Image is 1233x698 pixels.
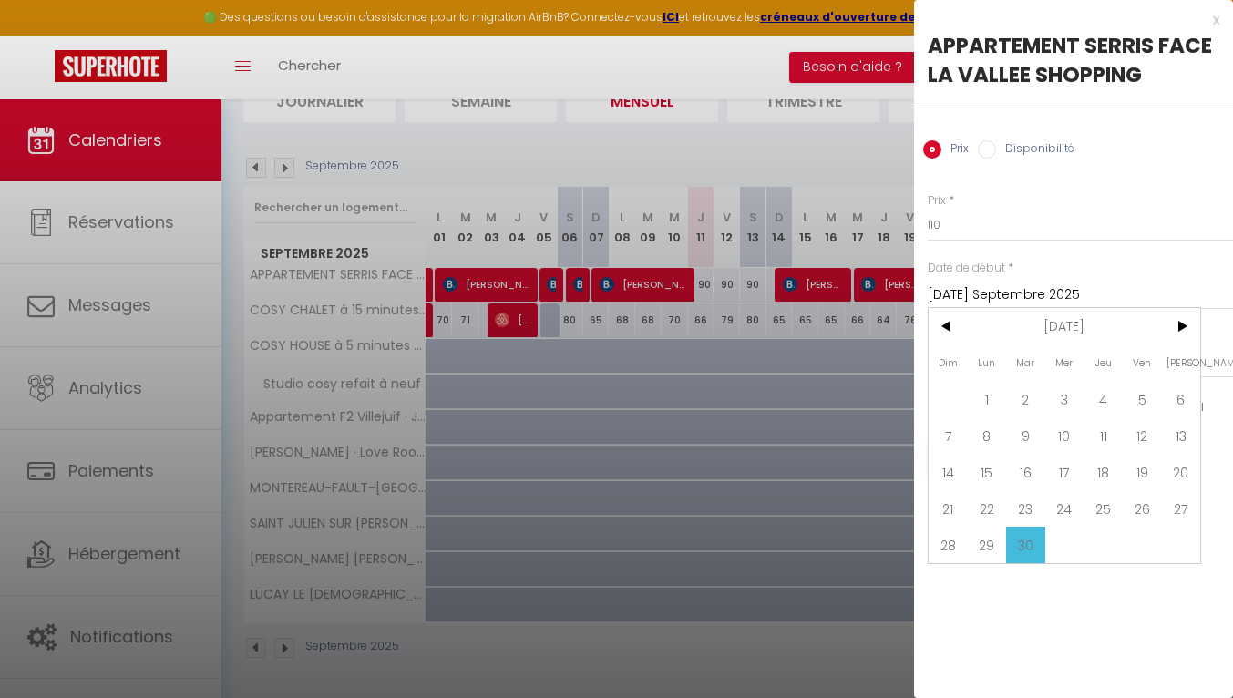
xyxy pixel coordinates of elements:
[1006,527,1045,563] span: 30
[1161,344,1200,381] span: [PERSON_NAME]
[1123,344,1162,381] span: Ven
[1084,344,1123,381] span: Jeu
[1045,381,1084,417] span: 3
[1006,417,1045,454] span: 9
[929,344,968,381] span: Dim
[1045,344,1084,381] span: Mer
[968,417,1007,454] span: 8
[996,140,1074,160] label: Disponibilité
[1006,490,1045,527] span: 23
[1006,454,1045,490] span: 16
[929,308,968,344] span: <
[1045,417,1084,454] span: 10
[968,381,1007,417] span: 1
[914,9,1219,31] div: x
[1045,490,1084,527] span: 24
[968,308,1162,344] span: [DATE]
[929,454,968,490] span: 14
[1161,308,1200,344] span: >
[968,490,1007,527] span: 22
[1161,454,1200,490] span: 20
[941,140,969,160] label: Prix
[1084,381,1123,417] span: 4
[1123,381,1162,417] span: 5
[928,192,946,210] label: Prix
[968,344,1007,381] span: Lun
[929,527,968,563] span: 28
[1161,417,1200,454] span: 13
[1006,381,1045,417] span: 2
[929,417,968,454] span: 7
[1156,616,1219,684] iframe: Chat
[1045,454,1084,490] span: 17
[1123,454,1162,490] span: 19
[1084,490,1123,527] span: 25
[928,31,1219,89] div: APPARTEMENT SERRIS FACE LA VALLEE SHOPPING
[968,527,1007,563] span: 29
[1161,381,1200,417] span: 6
[15,7,69,62] button: Ouvrir le widget de chat LiveChat
[1006,344,1045,381] span: Mar
[968,454,1007,490] span: 15
[928,260,1005,277] label: Date de début
[1123,417,1162,454] span: 12
[929,490,968,527] span: 21
[1123,490,1162,527] span: 26
[1084,417,1123,454] span: 11
[1161,490,1200,527] span: 27
[1084,454,1123,490] span: 18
